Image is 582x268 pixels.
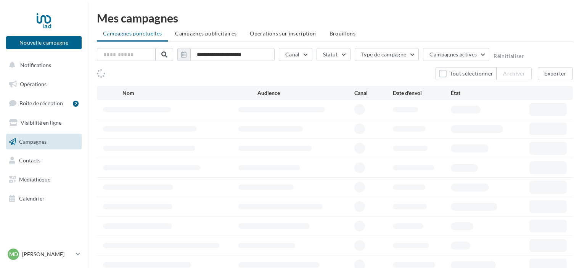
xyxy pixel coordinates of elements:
button: Tout sélectionner [436,67,497,80]
span: Opérations [20,81,47,87]
button: Exporter [538,67,573,80]
span: Boîte de réception [19,100,63,106]
a: MD [PERSON_NAME] [6,247,82,262]
span: Visibilité en ligne [21,119,61,126]
span: Brouillons [330,30,356,37]
a: Opérations [5,76,83,92]
a: Médiathèque [5,172,83,188]
a: Boîte de réception2 [5,95,83,111]
div: État [451,89,509,97]
div: Canal [354,89,393,97]
span: Campagnes publicitaires [175,30,236,37]
span: Calendrier [19,195,45,202]
span: Operations sur inscription [250,30,316,37]
div: 2 [73,101,79,107]
button: Nouvelle campagne [6,36,82,49]
div: Audience [257,89,354,97]
button: Notifications [5,57,80,73]
a: Visibilité en ligne [5,115,83,131]
p: [PERSON_NAME] [22,250,73,258]
div: Date d'envoi [393,89,451,97]
a: Campagnes [5,134,83,150]
button: Type de campagne [355,48,419,61]
button: Réinitialiser [494,53,524,59]
button: Canal [279,48,312,61]
span: MD [9,250,18,258]
button: Statut [317,48,350,61]
span: Médiathèque [19,176,50,183]
span: Notifications [20,62,51,68]
div: Mes campagnes [97,12,573,24]
span: Campagnes actives [429,51,477,58]
button: Archiver [497,67,532,80]
span: Campagnes [19,138,47,144]
a: Contacts [5,152,83,169]
a: Calendrier [5,191,83,207]
button: Campagnes actives [423,48,489,61]
span: Contacts [19,157,40,164]
div: Nom [122,89,258,97]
